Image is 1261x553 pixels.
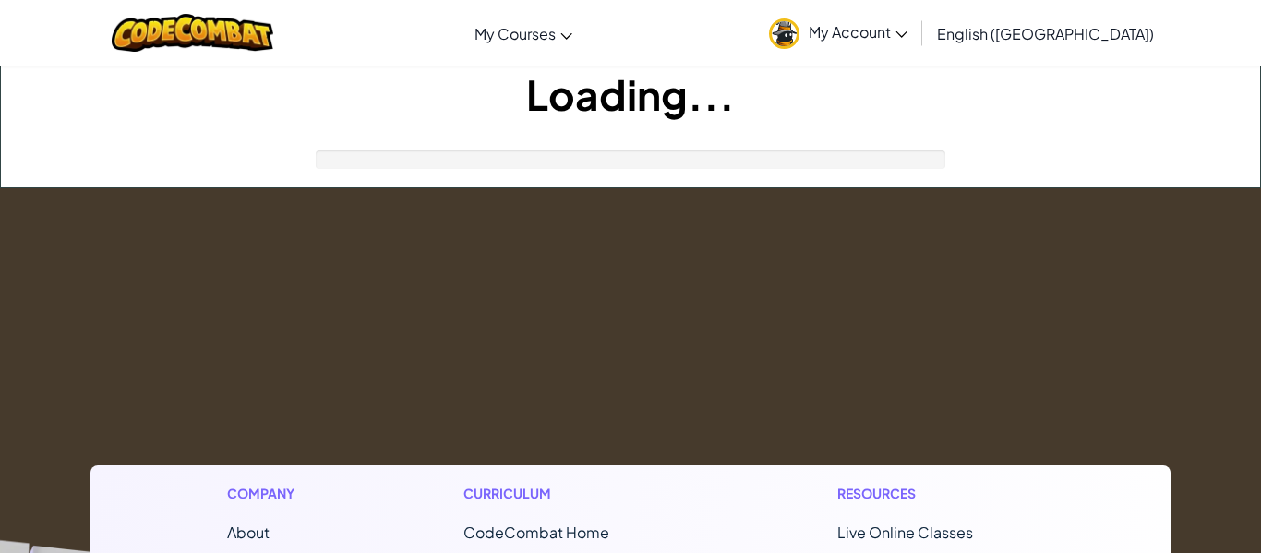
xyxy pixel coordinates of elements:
img: CodeCombat logo [112,14,273,52]
h1: Resources [837,484,1034,503]
span: My Courses [474,24,556,43]
img: avatar [769,18,799,49]
h1: Company [227,484,313,503]
h1: Loading... [1,66,1260,123]
h1: Curriculum [463,484,687,503]
span: My Account [809,22,907,42]
a: About [227,523,270,542]
a: My Account [760,4,917,62]
a: English ([GEOGRAPHIC_DATA]) [928,8,1163,58]
a: My Courses [465,8,582,58]
span: CodeCombat Home [463,523,609,542]
span: English ([GEOGRAPHIC_DATA]) [937,24,1154,43]
a: Live Online Classes [837,523,973,542]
